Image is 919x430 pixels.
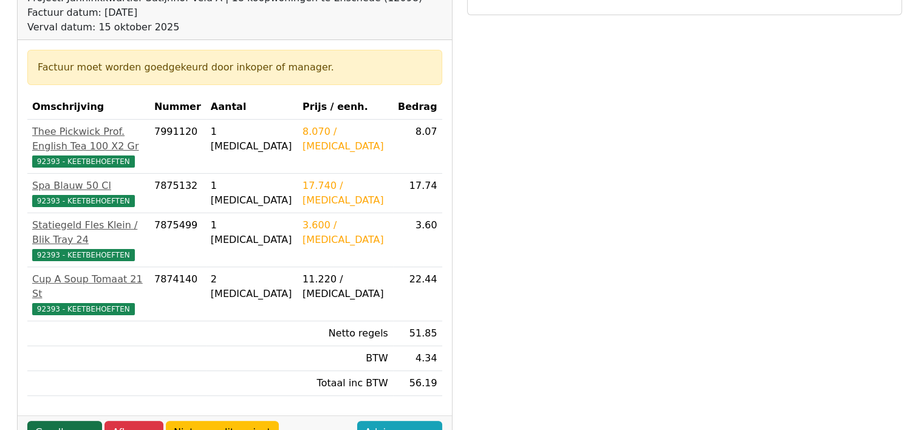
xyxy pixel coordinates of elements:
[32,218,145,247] div: Statiegeld Fles Klein / Blik Tray 24
[393,346,442,371] td: 4.34
[27,20,422,35] div: Verval datum: 15 oktober 2025
[32,125,145,168] a: Thee Pickwick Prof. English Tea 100 X2 Gr92393 - KEETBEHOEFTEN
[393,321,442,346] td: 51.85
[32,125,145,154] div: Thee Pickwick Prof. English Tea 100 X2 Gr
[149,213,206,267] td: 7875499
[302,272,388,301] div: 11.220 / [MEDICAL_DATA]
[211,179,293,208] div: 1 [MEDICAL_DATA]
[393,95,442,120] th: Bedrag
[27,95,149,120] th: Omschrijving
[32,272,145,316] a: Cup A Soup Tomaat 21 St92393 - KEETBEHOEFTEN
[393,371,442,396] td: 56.19
[302,218,388,247] div: 3.600 / [MEDICAL_DATA]
[32,218,145,262] a: Statiegeld Fles Klein / Blik Tray 2492393 - KEETBEHOEFTEN
[32,179,145,208] a: Spa Blauw 50 Cl92393 - KEETBEHOEFTEN
[38,60,432,75] div: Factuur moet worden goedgekeurd door inkoper of manager.
[32,303,135,315] span: 92393 - KEETBEHOEFTEN
[393,120,442,174] td: 8.07
[149,267,206,321] td: 7874140
[32,155,135,168] span: 92393 - KEETBEHOEFTEN
[298,321,393,346] td: Netto regels
[298,346,393,371] td: BTW
[302,179,388,208] div: 17.740 / [MEDICAL_DATA]
[211,218,293,247] div: 1 [MEDICAL_DATA]
[298,371,393,396] td: Totaal inc BTW
[149,120,206,174] td: 7991120
[27,5,422,20] div: Factuur datum: [DATE]
[32,272,145,301] div: Cup A Soup Tomaat 21 St
[211,125,293,154] div: 1 [MEDICAL_DATA]
[393,213,442,267] td: 3.60
[32,195,135,207] span: 92393 - KEETBEHOEFTEN
[206,95,298,120] th: Aantal
[393,267,442,321] td: 22.44
[149,95,206,120] th: Nummer
[211,272,293,301] div: 2 [MEDICAL_DATA]
[393,174,442,213] td: 17.74
[32,249,135,261] span: 92393 - KEETBEHOEFTEN
[302,125,388,154] div: 8.070 / [MEDICAL_DATA]
[149,174,206,213] td: 7875132
[298,95,393,120] th: Prijs / eenh.
[32,179,145,193] div: Spa Blauw 50 Cl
